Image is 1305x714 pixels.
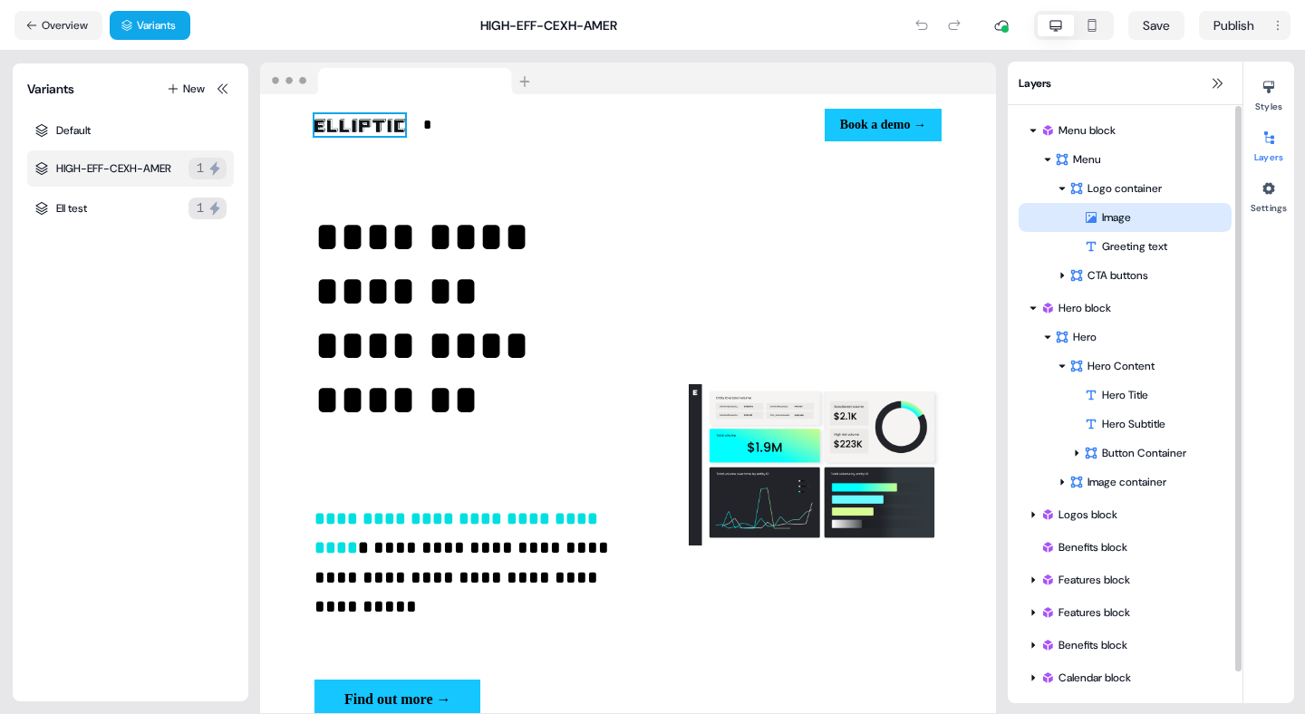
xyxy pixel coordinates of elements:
[110,11,190,40] button: Variants
[1084,386,1232,404] div: Hero Title
[1019,663,1232,692] div: Calendar block
[1019,203,1232,232] div: Image
[14,11,102,40] button: Overview
[1019,116,1232,290] div: Menu blockMenuLogo containerImageGreeting textCTA buttons
[635,109,942,141] div: Book a demo →
[314,119,405,132] img: Image
[1243,123,1294,163] button: Layers
[1069,473,1224,491] div: Image container
[27,150,234,187] div: HIGH-EFF-CEXH-AMER1
[1055,328,1224,346] div: Hero
[1040,506,1224,524] div: Logos block
[1084,444,1224,462] div: Button Container
[314,114,621,136] div: Image*
[1040,571,1224,589] div: Features block
[1019,500,1232,529] div: Logos block
[1084,415,1232,433] div: Hero Subtitle
[1019,261,1232,290] div: CTA buttons
[197,199,204,217] div: 1
[1019,598,1232,627] div: Features block
[480,16,617,34] span: HIGH-EFF-CEXH-AMER
[188,158,227,179] button: 1
[1019,232,1232,261] div: Greeting text
[260,63,538,95] img: Browser topbar
[1084,208,1232,227] div: Image
[1019,565,1232,594] div: Features block
[1040,603,1224,622] div: Features block
[1019,631,1232,660] div: Benefits block
[1019,323,1232,497] div: HeroHero ContentHero TitleHero SubtitleButton ContainerImage container
[1069,179,1224,198] div: Logo container
[1040,299,1224,317] div: Hero block
[1243,72,1294,112] button: Styles
[1019,439,1232,468] div: Button Container
[1019,381,1232,410] div: Hero Title
[1040,636,1224,654] div: Benefits block
[1019,352,1232,468] div: Hero ContentHero TitleHero SubtitleButton Container
[1199,11,1265,40] button: Publish
[1008,62,1242,105] div: Layers
[1019,410,1232,439] div: Hero Subtitle
[1069,357,1224,375] div: Hero Content
[1243,174,1294,214] button: Settings
[56,121,91,140] div: Default
[1040,121,1224,140] div: Menu block
[1040,538,1224,556] div: Benefits block
[27,114,234,147] div: Default
[197,159,204,178] div: 1
[1019,468,1232,497] div: Image container
[1069,266,1224,285] div: CTA buttons
[1019,533,1232,562] div: Benefits block
[163,78,208,100] button: New
[56,199,87,217] div: Ell test
[188,198,227,219] button: 1
[1019,145,1232,290] div: MenuLogo containerImageGreeting textCTA buttons
[1084,237,1232,256] div: Greeting text
[27,80,74,98] div: Variants
[27,190,234,227] div: Ell test1
[56,159,171,178] div: HIGH-EFF-CEXH-AMER
[1055,150,1224,169] div: Menu
[1019,174,1232,261] div: Logo containerImageGreeting text
[1019,294,1232,497] div: Hero blockHeroHero ContentHero TitleHero SubtitleButton ContainerImage container
[825,109,942,141] button: Book a demo →
[1128,11,1184,40] button: Save
[1040,669,1224,687] div: Calendar block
